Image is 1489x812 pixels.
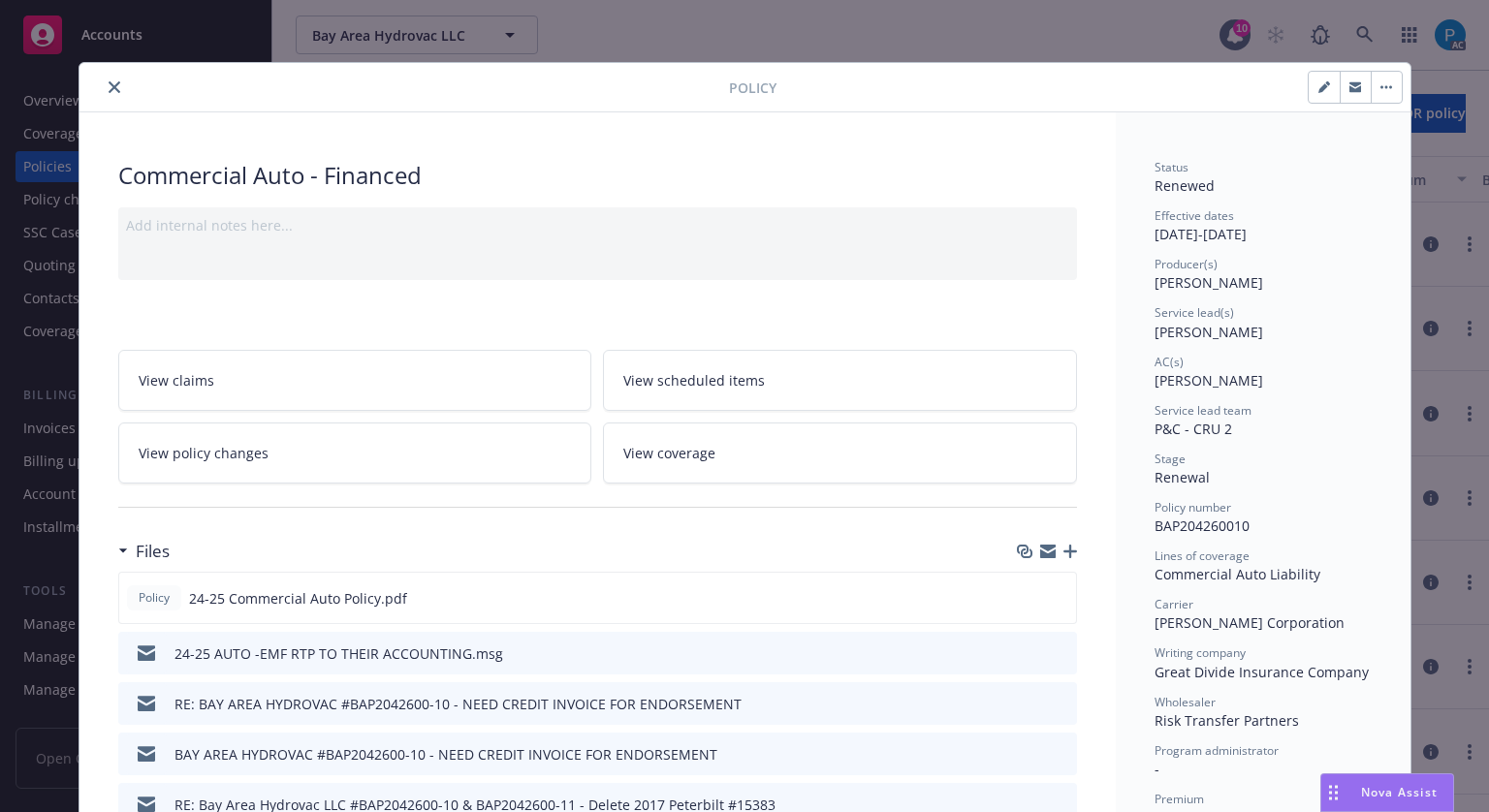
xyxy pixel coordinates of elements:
a: View coverage [603,422,1077,484]
span: Wholesaler [1155,694,1216,710]
span: Lines of coverage [1155,547,1250,564]
a: View claims [118,350,592,411]
button: download file [1021,643,1036,664]
div: Files [118,539,170,564]
div: 24-25 AUTO -EMF RTP TO THEIR ACCOUNTING.msg [174,643,503,664]
span: View claims [139,370,214,390]
span: Effective dates [1155,207,1234,224]
span: View coverage [623,443,715,463]
button: Nova Assist [1320,773,1454,812]
span: Renewal [1155,468,1210,486]
button: preview file [1052,694,1069,714]
span: Great Divide Insurance Company [1155,663,1369,681]
span: Program administrator [1155,742,1279,759]
span: BAP204260010 [1155,516,1250,535]
button: preview file [1052,744,1069,765]
span: P&C - CRU 2 [1155,420,1232,438]
div: Drag to move [1321,774,1346,811]
button: preview file [1051,588,1068,609]
span: Carrier [1155,596,1193,612]
span: Service lead team [1155,402,1251,419]
span: Policy [729,78,776,98]
span: Commercial Auto Liability [1155,565,1320,583]
h3: Files [136,539,170,564]
div: Add internal notes here... [126,215,1069,235]
span: Nova Assist [1361,784,1438,800]
span: Service lead(s) [1155,304,1234,321]
button: preview file [1052,643,1069,664]
span: Risk Transfer Partners [1155,711,1299,730]
span: Writing company [1155,644,1246,661]
span: 24-25 Commercial Auto Policy.pdf [189,588,407,609]
div: RE: BAY AREA HYDROVAC #BAP2042600-10 - NEED CREDIT INVOICE FOR ENDORSEMENT [174,694,742,714]
span: Producer(s) [1155,256,1218,272]
span: AC(s) [1155,354,1184,370]
span: Stage [1155,451,1186,467]
span: Policy number [1155,499,1231,515]
span: Status [1155,159,1188,175]
span: View policy changes [139,443,269,463]
span: [PERSON_NAME] [1155,273,1263,292]
span: [PERSON_NAME] [1155,371,1263,390]
span: [PERSON_NAME] [1155,323,1263,341]
span: - [1155,760,1159,778]
span: Policy [135,589,174,607]
a: View policy changes [118,422,592,484]
div: Commercial Auto - Financed [118,159,1077,192]
span: View scheduled items [623,370,765,390]
button: download file [1020,588,1035,609]
button: close [103,76,126,99]
span: Renewed [1155,176,1215,195]
div: BAY AREA HYDROVAC #BAP2042600-10 - NEED CREDIT INVOICE FOR ENDORSEMENT [174,744,717,765]
button: download file [1021,744,1036,765]
div: [DATE] - [DATE] [1155,207,1372,244]
span: [PERSON_NAME] Corporation [1155,613,1345,632]
a: View scheduled items [603,350,1077,411]
button: download file [1021,694,1036,714]
span: Premium [1155,791,1204,807]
